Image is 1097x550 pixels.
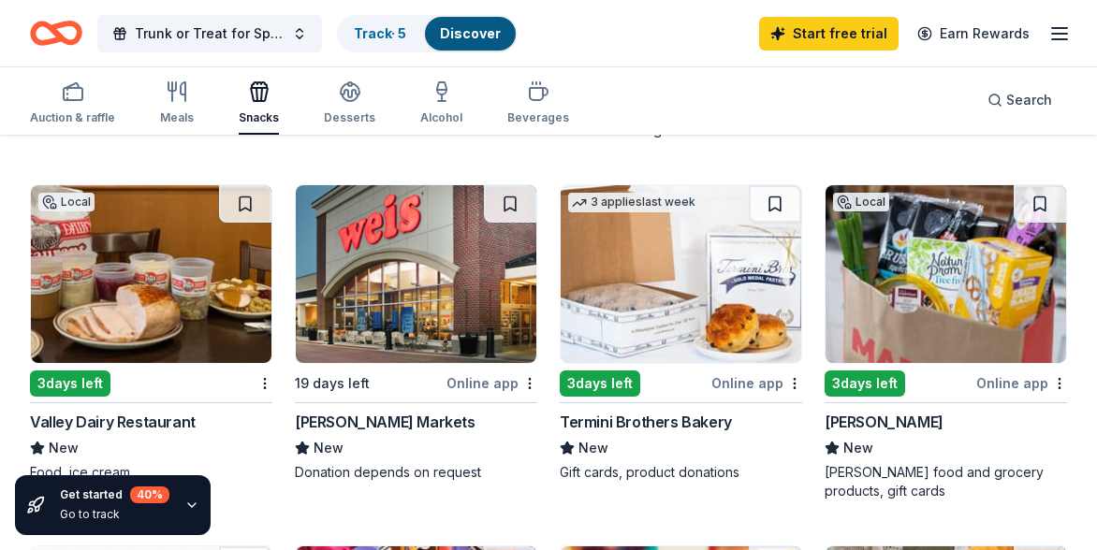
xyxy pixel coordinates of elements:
[1006,89,1052,111] span: Search
[239,110,279,125] div: Snacks
[60,486,169,503] div: Get started
[507,73,569,135] button: Beverages
[578,437,608,459] span: New
[759,17,899,51] a: Start free trial
[30,370,110,397] div: 3 days left
[440,25,501,41] a: Discover
[560,184,802,482] a: Image for Termini Brothers Bakery3 applieslast week3days leftOnline appTermini Brothers BakeryNew...
[97,15,322,52] button: Trunk or Treat for Special Needs Families
[38,193,95,211] div: Local
[446,371,537,395] div: Online app
[30,11,82,55] a: Home
[337,15,518,52] button: Track· 5Discover
[295,372,370,395] div: 19 days left
[420,73,462,135] button: Alcohol
[560,411,732,433] div: Termini Brothers Bakery
[420,110,462,125] div: Alcohol
[314,437,344,459] span: New
[135,22,285,45] span: Trunk or Treat for Special Needs Families
[30,411,196,433] div: Valley Dairy Restaurant
[354,25,406,41] a: Track· 5
[295,463,537,482] div: Donation depends on request
[825,463,1067,500] div: [PERSON_NAME] food and grocery products, gift cards
[825,411,943,433] div: [PERSON_NAME]
[833,193,889,211] div: Local
[906,17,1041,51] a: Earn Rewards
[160,110,194,125] div: Meals
[825,370,905,397] div: 3 days left
[49,437,79,459] span: New
[31,185,271,363] img: Image for Valley Dairy Restaurant
[296,185,536,363] img: Image for Weis Markets
[976,371,1067,395] div: Online app
[30,73,115,135] button: Auction & raffle
[825,184,1067,500] a: Image for MARTIN'SLocal3days leftOnline app[PERSON_NAME]New[PERSON_NAME] food and grocery product...
[843,437,873,459] span: New
[826,185,1066,363] img: Image for MARTIN'S
[711,371,802,395] div: Online app
[324,73,375,135] button: Desserts
[60,507,169,522] div: Go to track
[295,411,475,433] div: [PERSON_NAME] Markets
[130,486,169,503] div: 40 %
[295,184,537,482] a: Image for Weis Markets19 days leftOnline app[PERSON_NAME] MarketsNewDonation depends on request
[568,193,699,212] div: 3 applies last week
[324,110,375,125] div: Desserts
[973,81,1067,119] button: Search
[560,463,802,482] div: Gift cards, product donations
[160,73,194,135] button: Meals
[560,370,640,397] div: 3 days left
[507,110,569,125] div: Beverages
[30,184,272,482] a: Image for Valley Dairy RestaurantLocal3days leftValley Dairy RestaurantNewFood, ice cream
[30,110,115,125] div: Auction & raffle
[239,73,279,135] button: Snacks
[561,185,801,363] img: Image for Termini Brothers Bakery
